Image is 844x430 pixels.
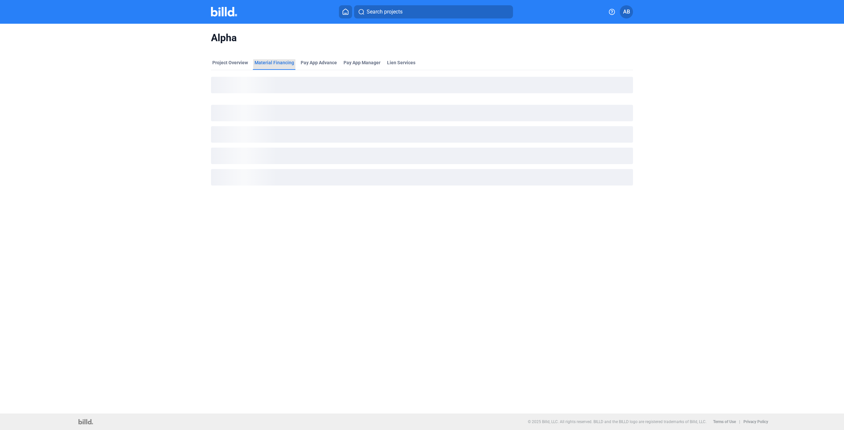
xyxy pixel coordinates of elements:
div: Lien Services [387,59,415,66]
div: loading [211,105,633,121]
span: Alpha [211,32,633,44]
img: Billd Company Logo [211,7,237,16]
div: Pay App Advance [301,59,337,66]
div: loading [211,77,633,93]
div: Project Overview [212,59,248,66]
div: Material Financing [255,59,294,66]
span: Search projects [367,8,403,16]
p: © 2025 Billd, LLC. All rights reserved. BILLD and the BILLD logo are registered trademarks of Bil... [528,419,707,424]
button: Search projects [354,5,513,18]
b: Terms of Use [713,419,736,424]
div: loading [211,126,633,143]
div: loading [211,169,633,186]
p: | [739,419,740,424]
span: AB [623,8,630,16]
button: AB [620,5,633,18]
img: logo [78,419,93,424]
b: Privacy Policy [743,419,768,424]
div: loading [211,148,633,164]
span: Pay App Manager [344,59,380,66]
